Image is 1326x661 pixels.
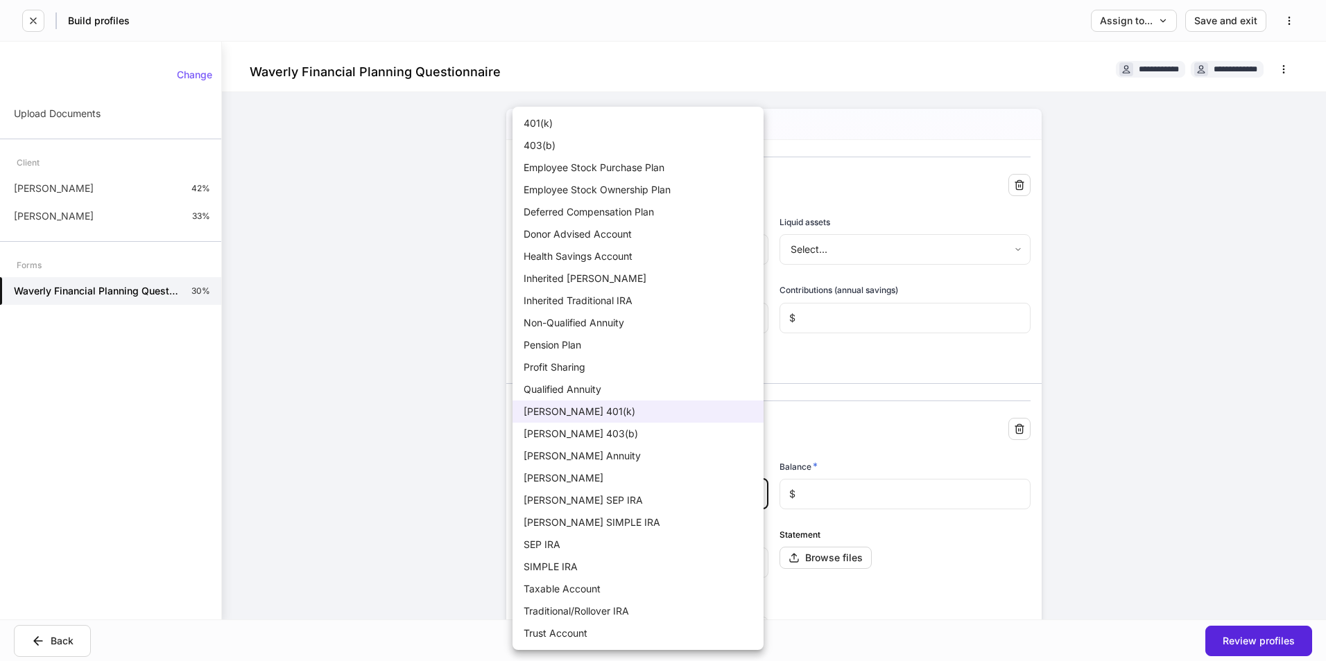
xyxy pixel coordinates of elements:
li: Non-Qualified Annuity [513,312,764,334]
li: [PERSON_NAME] [513,467,764,489]
li: Inherited [PERSON_NAME] [513,267,764,290]
li: Pension Plan [513,334,764,356]
li: Health Savings Account [513,245,764,267]
li: Qualified Annuity [513,378,764,400]
li: Donor Advised Account [513,223,764,245]
li: 401(k) [513,112,764,134]
li: Taxable Account [513,578,764,600]
li: [PERSON_NAME] 401(k) [513,400,764,423]
li: [PERSON_NAME] 403(b) [513,423,764,445]
li: Deferred Compensation Plan [513,201,764,223]
li: SEP IRA [513,534,764,556]
li: [PERSON_NAME] SEP IRA [513,489,764,511]
li: [PERSON_NAME] SIMPLE IRA [513,511,764,534]
li: Employee Stock Purchase Plan [513,157,764,179]
li: Profit Sharing [513,356,764,378]
li: Traditional/Rollover IRA [513,600,764,622]
li: SIMPLE IRA [513,556,764,578]
li: Employee Stock Ownership Plan [513,179,764,201]
li: Inherited Traditional IRA [513,290,764,312]
li: 403(b) [513,134,764,157]
li: Trust Account [513,622,764,644]
li: [PERSON_NAME] Annuity [513,445,764,467]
